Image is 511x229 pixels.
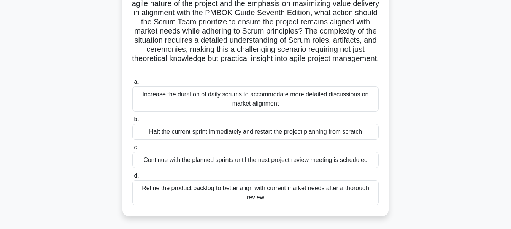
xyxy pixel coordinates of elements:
[132,124,379,140] div: Halt the current sprint immediately and restart the project planning from scratch
[132,180,379,205] div: Refine the product backlog to better align with current market needs after a thorough review
[132,152,379,168] div: Continue with the planned sprints until the next project review meeting is scheduled
[134,116,139,122] span: b.
[134,144,138,151] span: c.
[134,78,139,85] span: a.
[132,86,379,112] div: Increase the duration of daily scrums to accommodate more detailed discussions on market alignment
[134,172,139,179] span: d.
